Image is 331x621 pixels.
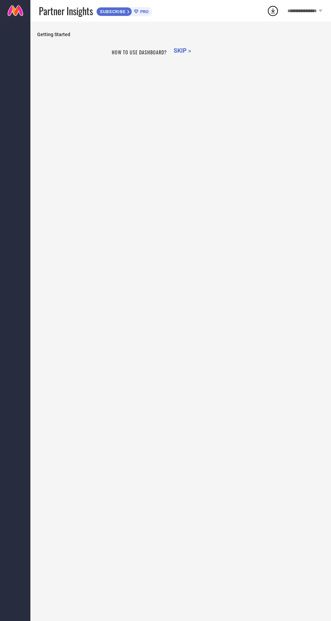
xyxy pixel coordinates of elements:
[174,47,191,54] span: SKIP »
[267,5,279,17] div: Open download list
[97,9,127,14] span: SUBSCRIBE
[39,4,93,18] span: Partner Insights
[96,5,152,16] a: SUBSCRIBEPRO
[112,49,167,56] h1: How to use dashboard?
[37,32,324,37] span: Getting Started
[138,9,149,14] span: PRO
